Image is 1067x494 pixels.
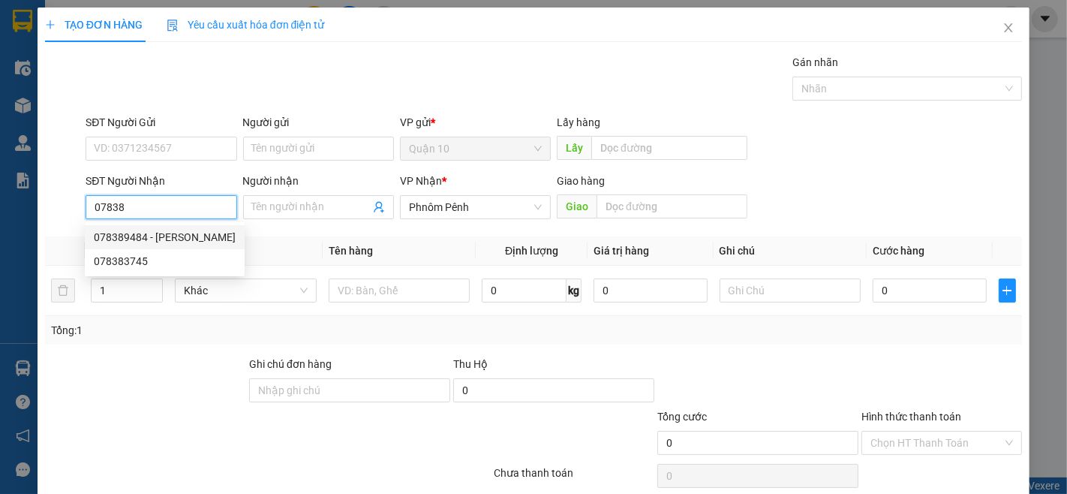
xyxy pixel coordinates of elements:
[51,322,413,339] div: Tổng: 1
[94,253,236,270] div: 078383745
[45,20,56,30] span: plus
[8,64,104,80] li: VP Quận 10
[409,137,542,160] span: Quận 10
[594,245,649,257] span: Giá trị hàng
[720,279,861,303] input: Ghi Chú
[104,64,200,80] li: VP Phnôm Pênh
[184,279,308,302] span: Khác
[8,83,18,94] span: environment
[329,245,373,257] span: Tên hàng
[249,358,332,370] label: Ghi chú đơn hàng
[505,245,558,257] span: Định lượng
[987,8,1029,50] button: Close
[45,19,143,31] span: TẠO ĐƠN HÀNG
[167,19,325,31] span: Yêu cầu xuất hóa đơn điện tử
[557,194,597,218] span: Giao
[597,194,747,218] input: Dọc đường
[373,201,385,213] span: user-add
[400,114,551,131] div: VP gửi
[873,245,924,257] span: Cước hàng
[792,56,838,68] label: Gán nhãn
[999,279,1017,303] button: plus
[657,411,707,423] span: Tổng cước
[714,236,867,266] th: Ghi chú
[86,114,236,131] div: SĐT Người Gửi
[1002,22,1014,34] span: close
[999,285,1016,297] span: plus
[567,279,582,303] span: kg
[453,358,488,370] span: Thu Hộ
[51,279,75,303] button: delete
[8,99,101,111] b: [STREET_ADDRESS]
[557,116,600,128] span: Lấy hàng
[167,20,179,32] img: icon
[861,411,961,423] label: Hình thức thanh toán
[249,378,450,402] input: Ghi chú đơn hàng
[400,175,442,187] span: VP Nhận
[594,279,707,303] input: 0
[104,99,197,111] b: [STREET_ADDRESS]
[85,249,245,273] div: 078383745
[243,114,394,131] div: Người gửi
[329,279,470,303] input: VD: Bàn, Ghế
[557,136,591,160] span: Lấy
[8,8,218,36] li: [PERSON_NAME]
[591,136,747,160] input: Dọc đường
[557,175,605,187] span: Giao hàng
[409,196,542,218] span: Phnôm Pênh
[104,83,114,94] span: environment
[94,229,236,245] div: 078389484 - [PERSON_NAME]
[85,225,245,249] div: 078389484 - CHU TOAN
[493,465,657,491] div: Chưa thanh toán
[86,173,236,189] div: SĐT Người Nhận
[243,173,394,189] div: Người nhận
